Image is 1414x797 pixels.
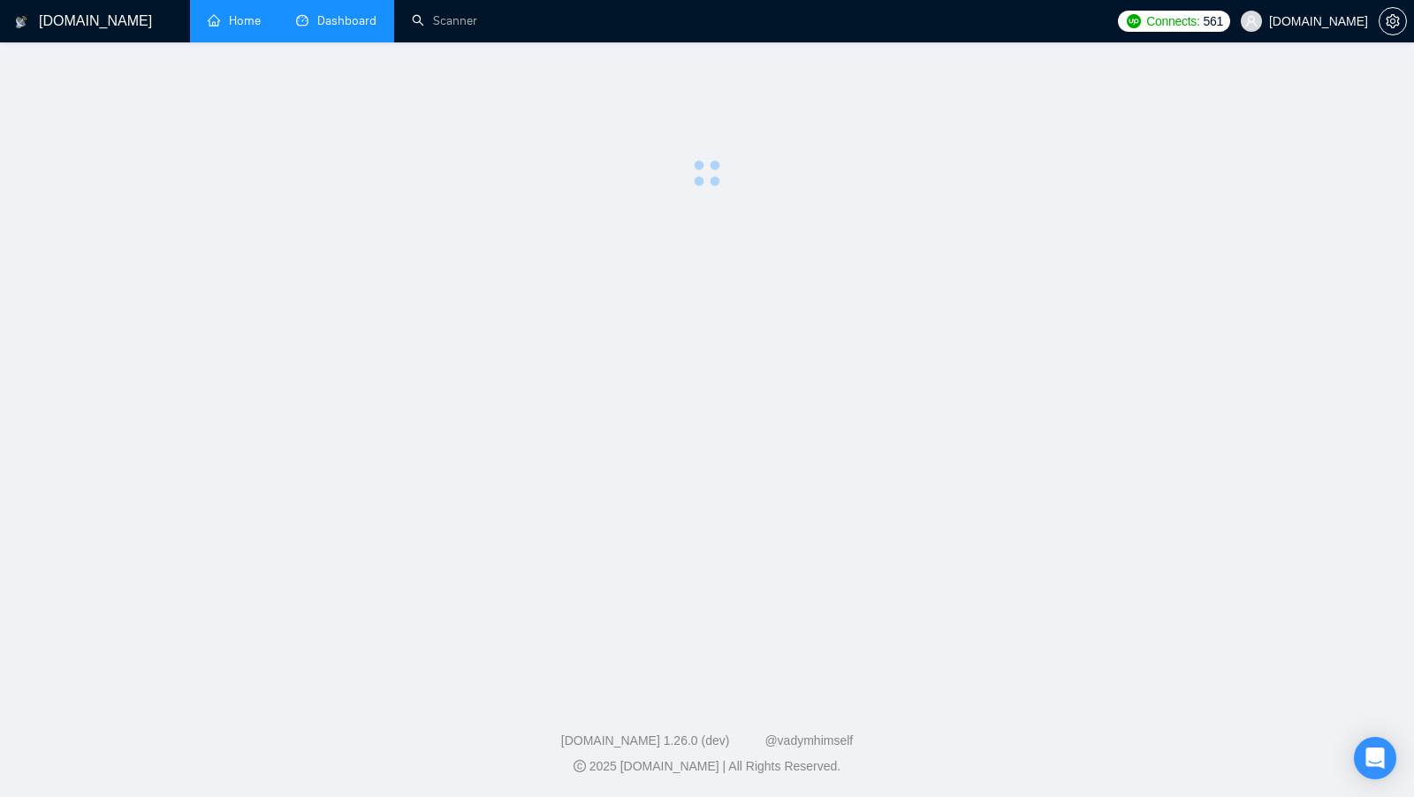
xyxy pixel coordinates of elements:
img: upwork-logo.png [1127,14,1141,28]
a: homeHome [208,13,261,28]
span: copyright [574,760,586,772]
span: setting [1380,14,1406,28]
span: Connects: [1146,11,1199,31]
a: setting [1379,14,1407,28]
div: 2025 [DOMAIN_NAME] | All Rights Reserved. [14,757,1400,776]
button: setting [1379,7,1407,35]
span: dashboard [296,14,308,27]
span: 561 [1204,11,1223,31]
a: [DOMAIN_NAME] 1.26.0 (dev) [561,733,730,748]
img: logo [15,8,27,36]
div: Open Intercom Messenger [1354,737,1396,779]
span: Dashboard [317,13,376,28]
a: @vadymhimself [764,733,853,748]
a: searchScanner [412,13,477,28]
span: user [1245,15,1258,27]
